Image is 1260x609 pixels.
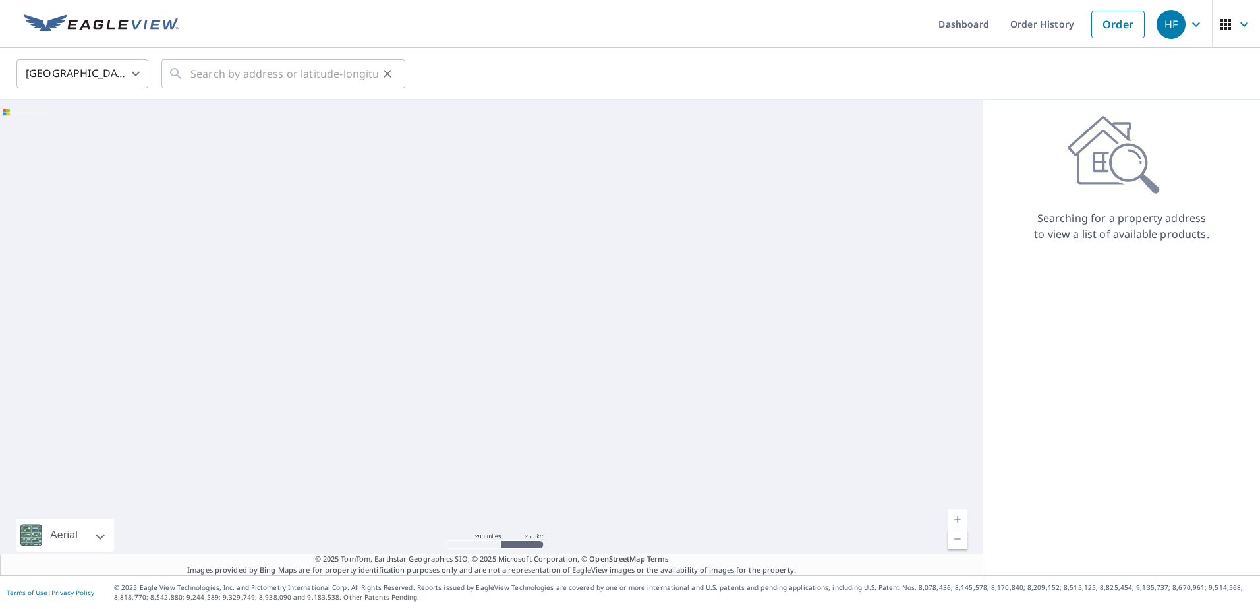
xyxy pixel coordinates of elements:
[46,519,82,552] div: Aerial
[16,519,114,552] div: Aerial
[190,55,378,92] input: Search by address or latitude-longitude
[7,588,47,597] a: Terms of Use
[378,65,397,83] button: Clear
[315,554,669,565] span: © 2025 TomTom, Earthstar Geographics SIO, © 2025 Microsoft Corporation, ©
[1091,11,1145,38] a: Order
[948,509,967,529] a: Current Level 5, Zoom In
[16,55,148,92] div: [GEOGRAPHIC_DATA]
[7,589,94,596] p: |
[948,529,967,549] a: Current Level 5, Zoom Out
[589,554,644,564] a: OpenStreetMap
[114,583,1253,602] p: © 2025 Eagle View Technologies, Inc. and Pictometry International Corp. All Rights Reserved. Repo...
[51,588,94,597] a: Privacy Policy
[1033,210,1210,242] p: Searching for a property address to view a list of available products.
[647,554,669,564] a: Terms
[24,14,179,34] img: EV Logo
[1157,10,1186,39] div: HF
